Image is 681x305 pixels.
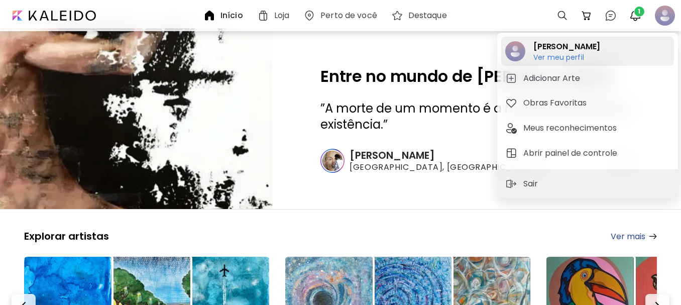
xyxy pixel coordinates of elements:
button: tabAbrir painel de controle [501,143,674,163]
h5: Adicionar Arte [523,72,583,84]
button: sign-outSair [501,174,545,194]
p: Sair [523,178,541,190]
img: tab [505,72,517,84]
img: tab [505,122,517,134]
img: tab [505,97,517,109]
img: tab [505,147,517,159]
h6: Ver meu perfil [533,53,600,62]
h5: Obras Favoritas [523,97,590,109]
h5: Abrir painel de controle [523,147,620,159]
h5: Meus reconhecimentos [523,122,620,134]
button: tabAdicionar Arte [501,68,674,88]
button: tabObras Favoritas [501,93,674,113]
h2: [PERSON_NAME] [533,41,600,53]
button: tabMeus reconhecimentos [501,118,674,138]
img: sign-out [505,178,517,190]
